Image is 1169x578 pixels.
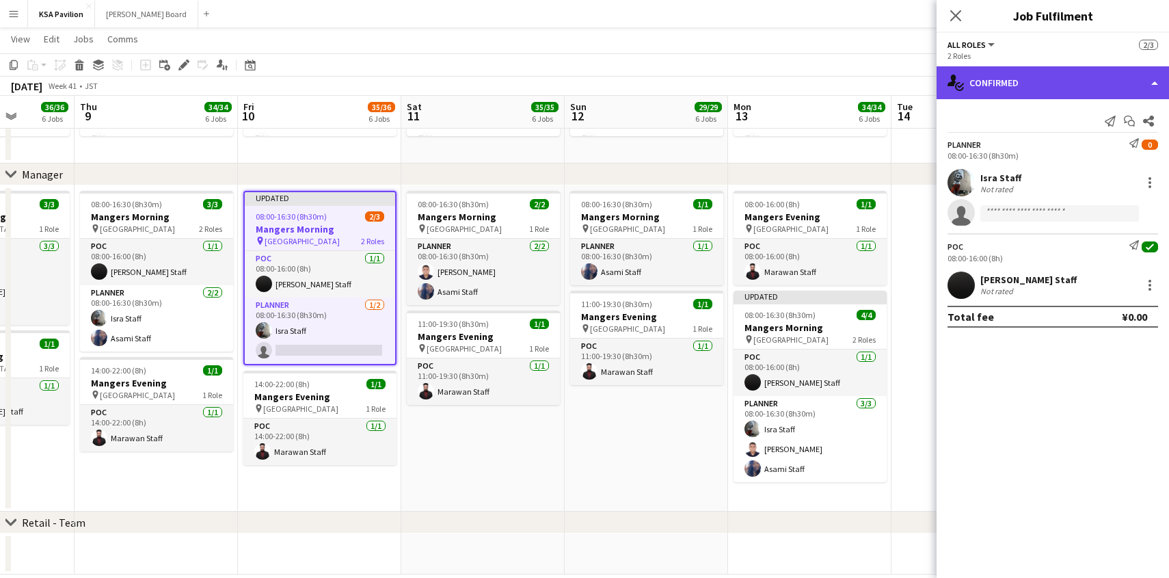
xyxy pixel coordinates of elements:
[407,311,560,405] app-job-card: 11:00-19:30 (8h30m)1/1Mangers Evening [GEOGRAPHIC_DATA]1 RolePOC1/111:00-19:30 (8h30m)Marawan Staff
[107,33,138,45] span: Comms
[85,81,98,91] div: JST
[407,101,422,113] span: Sat
[44,33,59,45] span: Edit
[734,239,887,285] app-card-role: POC1/108:00-16:00 (8h)Marawan Staff
[68,30,99,48] a: Jobs
[734,291,887,482] app-job-card: Updated08:00-16:30 (8h30m)4/4Mangers Morning [GEOGRAPHIC_DATA]2 RolesPOC1/108:00-16:00 (8h)[PERSO...
[980,172,1021,184] div: Isra Staff
[407,358,560,405] app-card-role: POC1/111:00-19:30 (8h30m)Marawan Staff
[100,224,175,234] span: [GEOGRAPHIC_DATA]
[39,363,59,373] span: 1 Role
[38,30,65,48] a: Edit
[948,51,1158,61] div: 2 Roles
[948,310,994,324] div: Total fee
[80,191,233,352] app-job-card: 08:00-16:30 (8h30m)3/3Mangers Morning [GEOGRAPHIC_DATA]2 RolesPOC1/108:00-16:00 (8h)[PERSON_NAME]...
[581,199,652,209] span: 08:00-16:30 (8h30m)
[265,236,340,246] span: [GEOGRAPHIC_DATA]
[80,211,233,223] h3: Mangers Morning
[80,285,233,352] app-card-role: Planner2/208:00-16:30 (8h30m)Isra StaffAsami Staff
[1142,140,1158,150] span: 0
[243,391,397,403] h3: Mangers Evening
[937,66,1169,99] div: Confirmed
[590,324,665,334] span: [GEOGRAPHIC_DATA]
[570,191,723,285] app-job-card: 08:00-16:30 (8h30m)1/1Mangers Morning [GEOGRAPHIC_DATA]1 RolePlanner1/108:00-16:30 (8h30m)Asami S...
[407,191,560,305] div: 08:00-16:30 (8h30m)2/2Mangers Morning [GEOGRAPHIC_DATA]1 RolePlanner2/208:00-16:30 (8h30m)[PERSON...
[532,114,558,124] div: 6 Jobs
[693,324,712,334] span: 1 Role
[245,192,395,203] div: Updated
[856,224,876,234] span: 1 Role
[42,114,68,124] div: 6 Jobs
[948,140,981,150] div: Planner
[695,114,721,124] div: 6 Jobs
[753,334,829,345] span: [GEOGRAPHIC_DATA]
[731,108,751,124] span: 13
[22,516,85,529] div: Retail - Team
[418,319,489,329] span: 11:00-19:30 (8h30m)
[365,211,384,222] span: 2/3
[366,379,386,389] span: 1/1
[80,405,233,451] app-card-role: POC1/114:00-22:00 (8h)Marawan Staff
[243,101,254,113] span: Fri
[241,108,254,124] span: 10
[980,184,1016,194] div: Not rated
[734,101,751,113] span: Mon
[895,108,913,124] span: 14
[753,224,829,234] span: [GEOGRAPHIC_DATA]
[530,319,549,329] span: 1/1
[40,339,59,349] span: 1/1
[361,236,384,246] span: 2 Roles
[11,33,30,45] span: View
[5,30,36,48] a: View
[11,79,42,93] div: [DATE]
[427,343,502,354] span: [GEOGRAPHIC_DATA]
[570,239,723,285] app-card-role: Planner1/108:00-16:30 (8h30m)Asami Staff
[859,114,885,124] div: 6 Jobs
[91,365,146,376] span: 14:00-22:00 (8h)
[243,191,397,365] div: Updated08:00-16:30 (8h30m)2/3Mangers Morning [GEOGRAPHIC_DATA]2 RolesPOC1/108:00-16:00 (8h)[PERSO...
[22,168,63,181] div: Manager
[203,365,222,376] span: 1/1
[263,404,338,414] span: [GEOGRAPHIC_DATA]
[73,33,94,45] span: Jobs
[95,1,198,27] button: [PERSON_NAME] Board
[744,199,800,209] span: 08:00-16:00 (8h)
[568,108,587,124] span: 12
[28,1,95,27] button: KSA Pavilion
[80,357,233,451] app-job-card: 14:00-22:00 (8h)1/1Mangers Evening [GEOGRAPHIC_DATA]1 RolePOC1/114:00-22:00 (8h)Marawan Staff
[245,298,395,364] app-card-role: Planner1/208:00-16:30 (8h30m)Isra Staff
[530,199,549,209] span: 2/2
[78,108,97,124] span: 9
[45,81,79,91] span: Week 41
[531,102,559,112] span: 35/35
[570,211,723,223] h3: Mangers Morning
[1139,40,1158,50] span: 2/3
[734,396,887,482] app-card-role: Planner3/308:00-16:30 (8h30m)Isra Staff[PERSON_NAME]Asami Staff
[948,40,986,50] span: All roles
[570,101,587,113] span: Sun
[948,241,963,252] div: POC
[570,339,723,385] app-card-role: POC1/111:00-19:30 (8h30m)Marawan Staff
[1122,310,1147,324] div: ¥0.00
[368,102,395,112] span: 35/36
[80,101,97,113] span: Thu
[199,224,222,234] span: 2 Roles
[243,419,397,465] app-card-role: POC1/114:00-22:00 (8h)Marawan Staff
[570,291,723,385] app-job-card: 11:00-19:30 (8h30m)1/1Mangers Evening [GEOGRAPHIC_DATA]1 RolePOC1/111:00-19:30 (8h30m)Marawan Staff
[256,211,327,222] span: 08:00-16:30 (8h30m)
[202,390,222,400] span: 1 Role
[41,102,68,112] span: 36/36
[80,239,233,285] app-card-role: POC1/108:00-16:00 (8h)[PERSON_NAME] Staff
[857,199,876,209] span: 1/1
[980,286,1016,296] div: Not rated
[418,199,489,209] span: 08:00-16:30 (8h30m)
[734,68,887,194] app-card-role: JPN - FOH Visitor Experience5/514:00-21:30 (7h30m)[PERSON_NAME][PERSON_NAME][PERSON_NAME]
[529,224,549,234] span: 1 Role
[937,7,1169,25] h3: Job Fulfilment
[254,379,310,389] span: 14:00-22:00 (8h)
[243,371,397,465] div: 14:00-22:00 (8h)1/1Mangers Evening [GEOGRAPHIC_DATA]1 RolePOC1/114:00-22:00 (8h)Marawan Staff
[529,343,549,354] span: 1 Role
